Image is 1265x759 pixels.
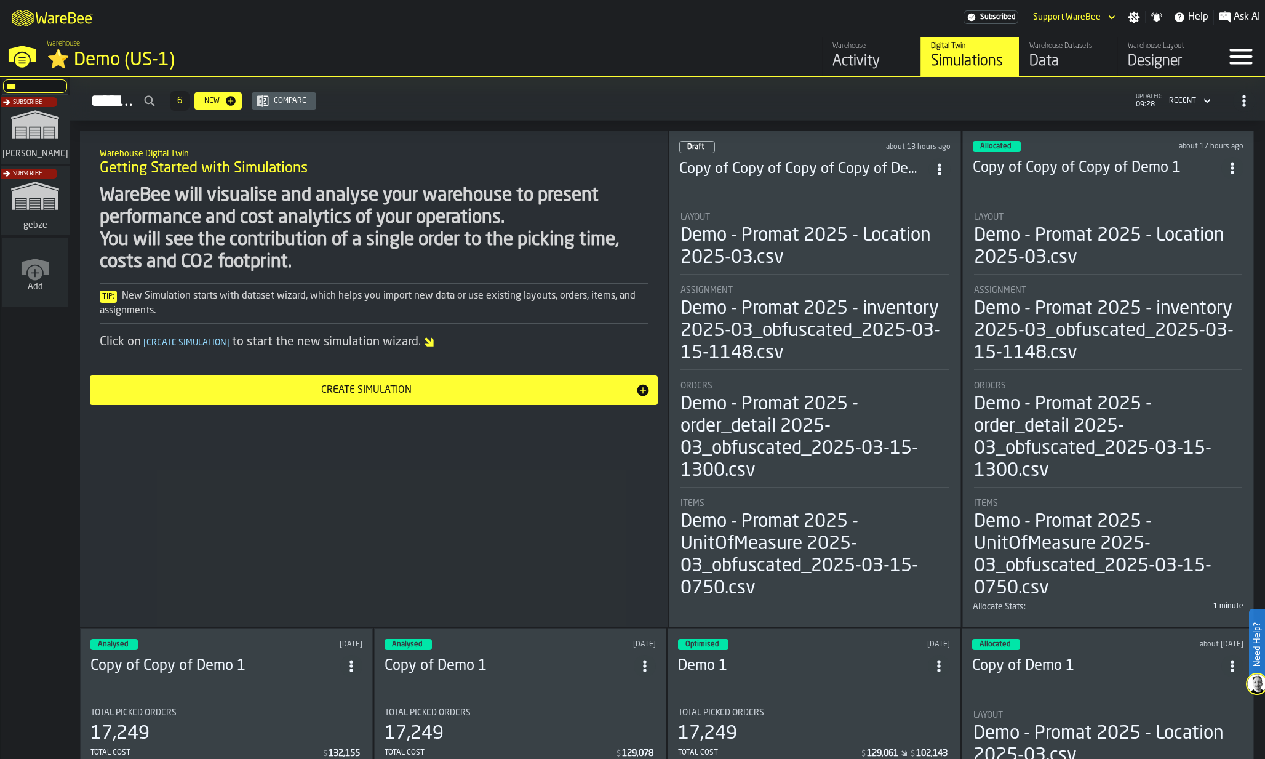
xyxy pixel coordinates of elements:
h3: Copy of Demo 1 [385,656,634,676]
div: Total Cost [90,749,322,757]
div: Updated: 06/10/2025, 20:37:36 Created: 06/10/2025, 18:37:29 [834,143,950,151]
div: New [199,97,225,105]
div: New Simulation starts with dataset wizard, which helps you import new data or use existing layout... [100,289,648,318]
span: Total Picked Orders [90,708,177,718]
div: 17,249 [90,723,150,745]
a: link-to-/wh/i/103622fe-4b04-4da1-b95f-2619b9c959cc/feed/ [822,37,920,76]
span: Allocated [980,143,1011,150]
div: Stat Value [916,749,948,758]
span: Tip: [100,291,117,303]
div: Total Cost [385,749,616,757]
div: Title [974,286,1243,295]
div: Title [974,212,1243,222]
button: button-New [194,92,242,110]
span: $ [617,750,621,758]
span: Create Simulation [141,339,232,347]
div: Title [678,708,950,718]
div: Updated: 02/10/2025, 00:54:20 Created: 02/10/2025, 00:54:12 [251,640,362,649]
a: link-to-/wh/new [2,238,68,309]
div: Demo - Promat 2025 - UnitOfMeasure 2025-03_obfuscated_2025-03-15-0750.csv [974,511,1243,600]
div: title-Getting Started with Simulations [90,140,658,185]
span: Items [680,499,704,508]
span: Assignment [680,286,733,295]
div: Demo - Promat 2025 - inventory 2025-03_obfuscated_2025-03-15-1148.csv [680,298,949,364]
a: link-to-/wh/i/1653e8cc-126b-480f-9c47-e01e76aa4a88/simulations [1,95,70,166]
div: 17,249 [678,723,737,745]
h3: Copy of Copy of Copy of Copy of Demo 1 [679,159,928,179]
span: $ [911,750,915,758]
div: Title [680,381,949,391]
div: WareBee will visualise and analyse your warehouse to present performance and cost analytics of yo... [100,185,648,273]
label: button-toggle-Ask AI [1214,10,1265,25]
span: Draft [687,143,704,151]
div: stat-Assignment [974,286,1243,370]
div: Title [90,708,362,718]
span: [ [143,339,146,347]
h2: button-Simulations [70,77,1265,121]
span: Getting Started with Simulations [100,159,308,179]
span: Add [28,282,43,292]
div: Warehouse Datasets [1029,42,1107,50]
span: Allocate Stats: [973,602,1026,612]
section: card-SimulationDashboardCard-draft [679,200,951,602]
div: DropdownMenuValue-Support WareBee [1033,12,1101,22]
div: Title [385,708,656,718]
div: ItemListCard- [80,131,668,627]
div: stat-Assignment [680,286,949,370]
a: link-to-/wh/i/103622fe-4b04-4da1-b95f-2619b9c959cc/data [1019,37,1117,76]
span: Total Picked Orders [678,708,764,718]
div: Demo - Promat 2025 - order_detail 2025-03_obfuscated_2025-03-15-1300.csv [974,393,1243,482]
div: Activity [832,52,911,71]
span: Layout [680,212,710,222]
span: Layout [974,212,1004,222]
span: 09:28 [1136,100,1162,109]
span: Ask AI [1234,10,1260,25]
div: Updated: 22/09/2025, 17:39:34 Created: 17/03/2025, 23:24:57 [545,640,656,649]
div: Title [973,710,1243,720]
div: Copy of Copy of Copy of Demo 1 [973,158,1222,178]
div: Create Simulation [97,383,636,398]
span: Analysed [392,641,422,648]
div: stat-Layout [680,212,949,275]
div: 17,249 [385,723,444,745]
div: ItemListCard-DashboardItemContainer [962,131,1255,627]
span: ] [226,339,229,347]
div: Menu Subscription [964,10,1018,24]
h3: Copy of Copy of Demo 1 [90,656,340,676]
div: stat-Allocate Stats: [973,602,1244,617]
span: $ [861,750,866,758]
span: Orders [680,381,712,391]
div: stat-Items [680,499,949,600]
div: stat-Orders [680,381,949,488]
div: stat-Layout [974,212,1243,275]
div: ⭐ Demo (US-1) [47,49,379,71]
label: button-toggle-Settings [1123,11,1145,23]
div: Designer [1128,52,1206,71]
div: Stat Value [622,749,653,758]
div: status-3 2 [678,639,728,650]
div: Demo 1 [678,656,928,676]
span: Total Picked Orders [385,708,471,718]
div: Stat Value [329,749,360,758]
div: Compare [269,97,311,105]
span: Help [1188,10,1208,25]
div: Total Cost [678,749,860,757]
span: Items [974,499,998,508]
span: 6 [177,97,182,105]
a: link-to-/wh/i/feeeff2c-2a30-4ccd-a0c9-f4560e09693d/simulations [1,166,70,238]
div: status-3 2 [972,639,1020,650]
div: Title [680,212,949,222]
div: Updated: 22/09/2025, 16:52:46 Created: 15/03/2025, 14:46:27 [840,640,950,649]
div: Title [680,499,949,508]
h3: Copy of Demo 1 [972,656,1222,676]
div: 1 minute [1111,602,1243,611]
div: Digital Twin [931,42,1009,50]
